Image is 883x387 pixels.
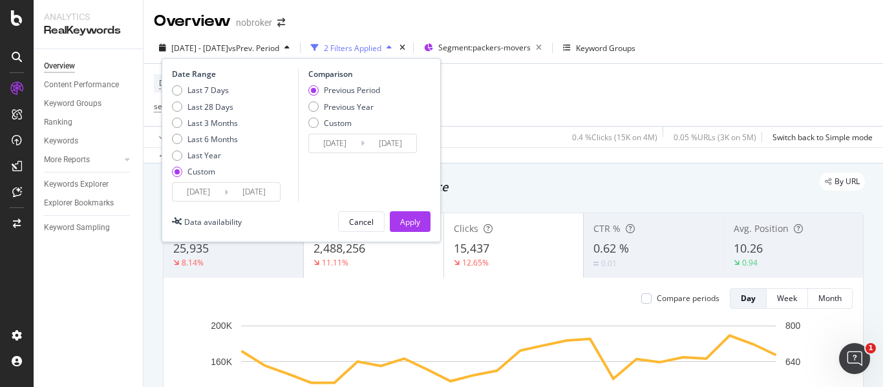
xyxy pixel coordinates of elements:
div: 0.4 % Clicks ( 15K on 4M ) [572,132,657,143]
div: Last 7 Days [172,85,238,96]
div: Keyword Sampling [44,221,110,235]
span: Segment: packers-movers [438,42,531,53]
span: seo [154,101,167,112]
button: 2 Filters Applied [306,37,397,58]
button: Month [808,288,853,309]
div: Last 28 Days [187,101,233,112]
a: Keyword Sampling [44,221,134,235]
a: Keywords [44,134,134,148]
div: Last Year [187,150,221,161]
div: Keyword Groups [44,97,101,110]
div: Last Year [172,150,238,161]
div: Custom [324,118,352,129]
text: 200K [211,320,232,331]
button: Switch back to Simple mode [767,127,873,147]
div: Last 28 Days [172,101,238,112]
span: 25,935 [173,240,209,256]
a: Ranking [44,116,134,129]
button: Keyword Groups [558,37,641,58]
a: Explorer Bookmarks [44,196,134,210]
div: Overview [44,59,75,73]
span: Avg. Position [734,222,789,235]
div: Day [741,293,756,304]
div: Content Performance [44,78,119,92]
div: Ranking [44,116,72,129]
div: Last 6 Months [172,134,238,145]
iframe: Intercom live chat [839,343,870,374]
div: Overview [154,10,231,32]
a: Overview [44,59,134,73]
input: Start Date [173,183,224,201]
div: Analytics [44,10,133,23]
div: Custom [308,118,380,129]
div: Data availability [184,216,242,227]
div: Comparison [308,68,421,79]
input: End Date [365,134,416,152]
input: End Date [228,183,280,201]
div: Date Range [172,68,295,79]
div: 0.01 [601,258,617,269]
span: 2,488,256 [314,240,365,256]
button: Apply [154,127,191,147]
button: Day [730,288,767,309]
span: [DATE] - [DATE] [171,43,228,54]
div: Week [777,293,797,304]
div: Custom [172,166,238,177]
div: Keyword Groups [576,43,635,54]
div: Explorer Bookmarks [44,196,114,210]
span: 15,437 [454,240,489,256]
span: Device [159,78,184,89]
text: 640 [785,357,801,367]
div: Keywords [44,134,78,148]
div: legacy label [820,173,865,191]
button: Apply [390,211,431,232]
a: Keywords Explorer [44,178,134,191]
span: 0.62 % [593,240,629,256]
button: [DATE] - [DATE]vsPrev. Period [154,37,295,58]
img: Equal [593,262,599,266]
a: More Reports [44,153,121,167]
div: Previous Year [308,101,380,112]
input: Start Date [309,134,361,152]
div: Previous Period [324,85,380,96]
div: 12.65% [462,257,489,268]
span: 10.26 [734,240,763,256]
div: arrow-right-arrow-left [277,18,285,27]
div: Last 3 Months [187,118,238,129]
span: vs Prev. Period [228,43,279,54]
span: 1 [866,343,876,353]
div: Month [818,293,842,304]
div: Cancel [349,216,374,227]
div: times [397,41,408,54]
button: Cancel [338,211,385,232]
text: 800 [785,320,801,331]
div: 11.11% [322,257,348,268]
button: Segment:packers-movers [419,37,547,58]
div: Apply [400,216,420,227]
div: RealKeywords [44,23,133,38]
div: More Reports [44,153,90,167]
a: Content Performance [44,78,134,92]
div: 2 Filters Applied [324,43,381,54]
div: 0.05 % URLs ( 3K on 5M ) [674,132,756,143]
div: Last 7 Days [187,85,229,96]
span: By URL [835,178,860,185]
a: Keyword Groups [44,97,134,110]
div: Last 6 Months [187,134,238,145]
div: Keywords Explorer [44,178,109,191]
button: Week [767,288,808,309]
text: 160K [211,357,232,367]
div: Previous Period [308,85,380,96]
div: 0.94 [742,257,758,268]
div: Switch back to Simple mode [772,132,873,143]
div: Last 3 Months [172,118,238,129]
div: Compare periods [657,293,719,304]
span: Clicks [454,222,478,235]
div: Custom [187,166,215,177]
div: Previous Year [324,101,374,112]
div: nobroker [236,16,272,29]
div: 8.14% [182,257,204,268]
span: CTR % [593,222,621,235]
